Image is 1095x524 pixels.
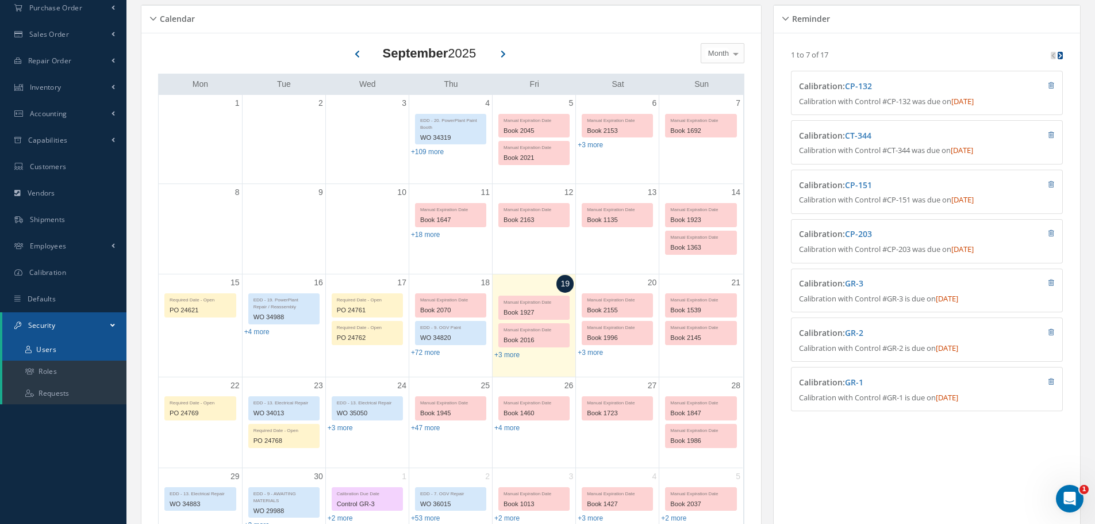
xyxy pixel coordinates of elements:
[316,184,325,201] a: September 9, 2025
[30,109,67,118] span: Accounting
[30,241,67,251] span: Employees
[159,183,242,274] td: September 8, 2025
[646,274,659,291] a: September 20, 2025
[29,267,66,277] span: Calibration
[845,228,872,239] a: CP-203
[845,377,863,388] a: GR-1
[936,392,958,403] span: [DATE]
[791,49,828,60] p: 1 to 7 of 17
[332,304,402,317] div: PO 24761
[416,498,486,511] div: WO 36015
[1079,485,1089,494] span: 1
[499,114,569,124] div: Manual Expiration Date
[578,349,603,357] a: Show 3 more events
[249,434,319,447] div: PO 24768
[566,95,575,112] a: September 5, 2025
[395,377,409,394] a: September 24, 2025
[799,392,1055,404] p: Calibration with Control #GR-1 is due on
[2,383,126,404] a: Requests
[190,77,210,91] a: Monday
[843,278,863,289] span: :
[332,294,402,304] div: Required Date - Open
[493,377,576,468] td: September 26, 2025
[416,304,486,317] div: Book 2070
[416,407,486,420] div: Book 1945
[499,204,569,213] div: Manual Expiration Date
[416,397,486,407] div: Manual Expiration Date
[843,130,871,141] span: :
[576,377,659,468] td: September 27, 2025
[799,230,987,239] h4: Calibration
[562,377,576,394] a: September 26, 2025
[399,95,409,112] a: September 3, 2025
[733,468,743,485] a: October 5, 2025
[799,343,1055,354] p: Calibration with Control #GR-2 is due on
[332,322,402,331] div: Required Date - Open
[666,498,736,511] div: Book 2037
[951,244,974,254] span: [DATE]
[845,278,863,289] a: GR-3
[416,204,486,213] div: Manual Expiration Date
[325,95,409,184] td: September 3, 2025
[28,56,72,66] span: Repair Order
[499,334,569,347] div: Book 2016
[499,397,569,407] div: Manual Expiration Date
[582,488,652,498] div: Manual Expiration Date
[499,306,569,319] div: Book 1927
[845,130,871,141] a: CT-344
[1056,485,1084,512] iframe: Intercom live chat
[244,328,270,336] a: Show 4 more events
[499,141,569,151] div: Manual Expiration Date
[409,274,492,377] td: September 18, 2025
[416,322,486,331] div: EDD - 9. OGV Paint
[556,275,574,293] a: September 19, 2025
[666,322,736,331] div: Manual Expiration Date
[843,228,872,239] span: :
[28,188,55,198] span: Vendors
[249,504,319,518] div: WO 29988
[249,294,319,311] div: EDD - 19. PowerPlant Repair / Reassembly
[493,95,576,184] td: September 5, 2025
[499,324,569,334] div: Manual Expiration Date
[29,29,69,39] span: Sales Order
[578,514,603,522] a: Show 3 more events
[499,407,569,420] div: Book 1460
[30,82,62,92] span: Inventory
[499,213,569,227] div: Book 2163
[399,468,409,485] a: October 1, 2025
[28,320,55,330] span: Security
[729,377,743,394] a: September 28, 2025
[845,327,863,338] a: GR-2
[416,213,486,227] div: Book 1647
[845,81,872,91] a: CP-132
[242,274,325,377] td: September 16, 2025
[325,274,409,377] td: September 17, 2025
[799,244,1055,255] p: Calibration with Control #CP-203 was due on
[666,204,736,213] div: Manual Expiration Date
[650,95,659,112] a: September 6, 2025
[729,274,743,291] a: September 21, 2025
[582,294,652,304] div: Manual Expiration Date
[659,183,743,274] td: September 14, 2025
[494,351,520,359] a: Show 3 more events
[411,514,440,522] a: Show 53 more events
[666,331,736,345] div: Book 2145
[582,407,652,420] div: Book 1723
[650,468,659,485] a: October 4, 2025
[325,183,409,274] td: September 10, 2025
[789,10,830,24] h5: Reminder
[936,343,958,353] span: [DATE]
[165,397,236,407] div: Required Date - Open
[610,77,627,91] a: Saturday
[416,294,486,304] div: Manual Expiration Date
[242,95,325,184] td: September 2, 2025
[28,135,68,145] span: Capabilities
[228,274,242,291] a: September 15, 2025
[843,327,863,338] span: :
[843,377,863,388] span: :
[249,407,319,420] div: WO 34013
[799,293,1055,305] p: Calibration with Control #GR-3 is due on
[411,424,440,432] a: Show 47 more events
[799,328,987,338] h4: Calibration
[799,194,1055,206] p: Calibration with Control #CP-151 was due on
